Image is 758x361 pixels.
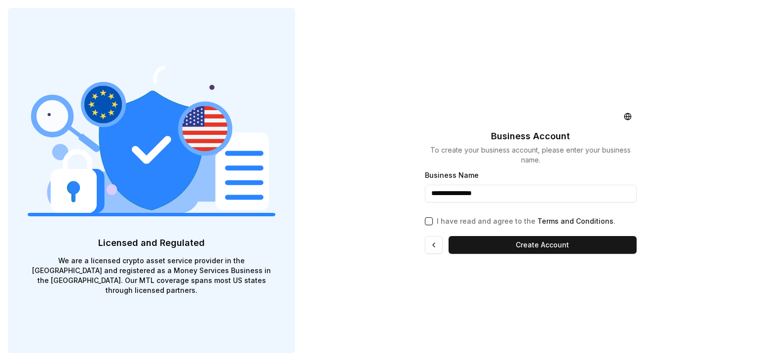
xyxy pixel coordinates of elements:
p: We are a licensed crypto asset service provider in the [GEOGRAPHIC_DATA] and registered as a Mone... [28,256,275,295]
p: I have read and agree to the . [437,216,615,226]
p: Business Account [491,129,570,143]
p: To create your business account, please enter your business name. [425,145,637,165]
label: Business Name [425,171,479,179]
p: Licensed and Regulated [28,236,275,250]
button: Create Account [449,236,637,254]
a: Terms and Conditions [537,217,613,225]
